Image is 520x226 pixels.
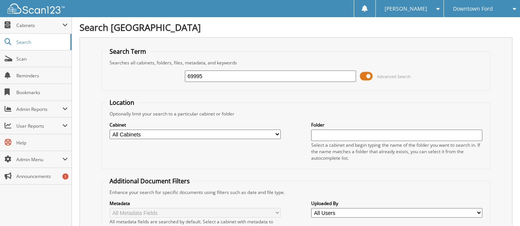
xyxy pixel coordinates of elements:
[106,98,138,107] legend: Location
[106,111,486,117] div: Optionally limit your search to a particular cabinet or folder
[16,106,62,112] span: Admin Reports
[377,74,411,79] span: Advanced Search
[16,56,68,62] span: Scan
[385,6,427,11] span: [PERSON_NAME]
[80,21,512,34] h1: Search [GEOGRAPHIC_DATA]
[110,200,281,207] label: Metadata
[16,72,68,79] span: Reminders
[16,123,62,129] span: User Reports
[106,189,486,196] div: Enhance your search for specific documents using filters such as date and file type.
[311,200,482,207] label: Uploaded By
[106,47,150,56] legend: Search Term
[16,156,62,163] span: Admin Menu
[16,22,62,29] span: Cabinets
[16,139,68,146] span: Help
[311,142,482,161] div: Select a cabinet and begin typing the name of the folder you want to search in. If the name match...
[110,122,281,128] label: Cabinet
[106,59,486,66] div: Searches all cabinets, folders, files, metadata, and keywords
[16,173,68,180] span: Announcements
[16,89,68,96] span: Bookmarks
[8,3,65,14] img: scan123-logo-white.svg
[453,6,493,11] span: Downtown Ford
[16,39,67,45] span: Search
[106,177,194,185] legend: Additional Document Filters
[62,173,68,180] div: 1
[311,122,482,128] label: Folder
